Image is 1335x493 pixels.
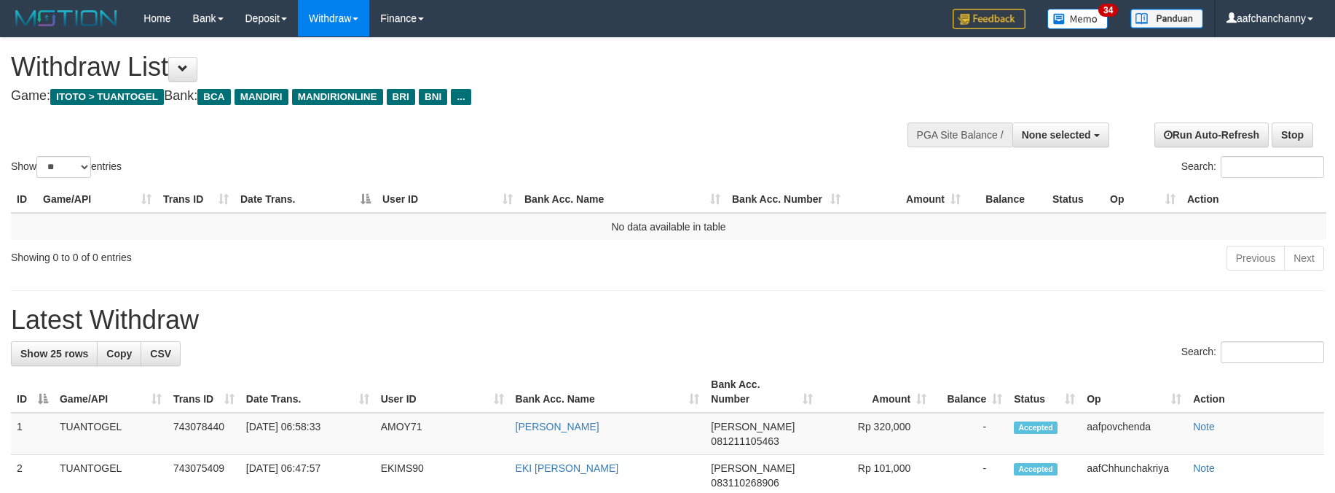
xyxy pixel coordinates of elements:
span: Accepted [1014,463,1058,475]
a: CSV [141,341,181,366]
th: User ID: activate to sort column ascending [377,186,519,213]
th: Op: activate to sort column ascending [1081,371,1187,413]
th: Trans ID: activate to sort column ascending [168,371,240,413]
th: Status: activate to sort column ascending [1008,371,1081,413]
span: Copy 083110268906 to clipboard [711,477,779,489]
img: panduan.png [1130,9,1203,28]
th: Balance [966,186,1047,213]
img: Feedback.jpg [953,9,1025,29]
h1: Withdraw List [11,53,875,82]
td: 743078440 [168,413,240,455]
a: Previous [1226,246,1285,271]
label: Search: [1181,156,1324,178]
div: PGA Site Balance / [907,123,1012,147]
span: None selected [1022,129,1091,141]
a: Stop [1272,123,1313,147]
input: Search: [1221,341,1324,363]
th: Bank Acc. Number: activate to sort column ascending [726,186,846,213]
td: 1 [11,413,54,455]
span: Copy 081211105463 to clipboard [711,435,779,447]
label: Search: [1181,341,1324,363]
th: Balance: activate to sort column ascending [932,371,1008,413]
select: Showentries [36,156,91,178]
span: BNI [419,89,447,105]
span: ... [451,89,470,105]
th: ID: activate to sort column descending [11,371,54,413]
a: Note [1193,462,1215,474]
span: 34 [1098,4,1118,17]
a: Note [1193,421,1215,432]
th: Bank Acc. Name: activate to sort column ascending [519,186,726,213]
div: Showing 0 to 0 of 0 entries [11,244,546,265]
span: Show 25 rows [20,348,88,360]
th: User ID: activate to sort column ascending [375,371,510,413]
span: CSV [150,348,171,360]
th: Trans ID: activate to sort column ascending [157,186,235,213]
span: MANDIRI [235,89,288,105]
td: AMOY71 [375,413,510,455]
td: [DATE] 06:58:33 [240,413,375,455]
a: Copy [97,341,141,366]
td: No data available in table [11,213,1326,240]
a: Show 25 rows [11,341,98,366]
th: Action [1187,371,1324,413]
img: Button%20Memo.svg [1047,9,1108,29]
th: Date Trans.: activate to sort column ascending [240,371,375,413]
input: Search: [1221,156,1324,178]
td: aafpovchenda [1081,413,1187,455]
span: BCA [197,89,230,105]
span: Accepted [1014,422,1058,434]
th: Amount: activate to sort column ascending [819,371,932,413]
span: MANDIRIONLINE [292,89,383,105]
span: Copy [106,348,132,360]
a: Next [1284,246,1324,271]
th: Amount: activate to sort column ascending [846,186,966,213]
a: Run Auto-Refresh [1154,123,1269,147]
th: Game/API: activate to sort column ascending [54,371,168,413]
img: MOTION_logo.png [11,7,122,29]
td: - [932,413,1008,455]
span: [PERSON_NAME] [711,421,795,432]
th: Op: activate to sort column ascending [1104,186,1181,213]
td: TUANTOGEL [54,413,168,455]
span: BRI [387,89,415,105]
h1: Latest Withdraw [11,306,1324,335]
th: ID [11,186,37,213]
th: Date Trans.: activate to sort column descending [235,186,377,213]
td: Rp 320,000 [819,413,932,455]
label: Show entries [11,156,122,178]
th: Action [1181,186,1326,213]
button: None selected [1012,123,1109,147]
th: Bank Acc. Name: activate to sort column ascending [510,371,706,413]
th: Bank Acc. Number: activate to sort column ascending [705,371,819,413]
th: Status [1047,186,1104,213]
a: [PERSON_NAME] [516,421,599,432]
a: EKI [PERSON_NAME] [516,462,619,474]
span: [PERSON_NAME] [711,462,795,474]
h4: Game: Bank: [11,89,875,104]
th: Game/API: activate to sort column ascending [37,186,157,213]
span: ITOTO > TUANTOGEL [50,89,164,105]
